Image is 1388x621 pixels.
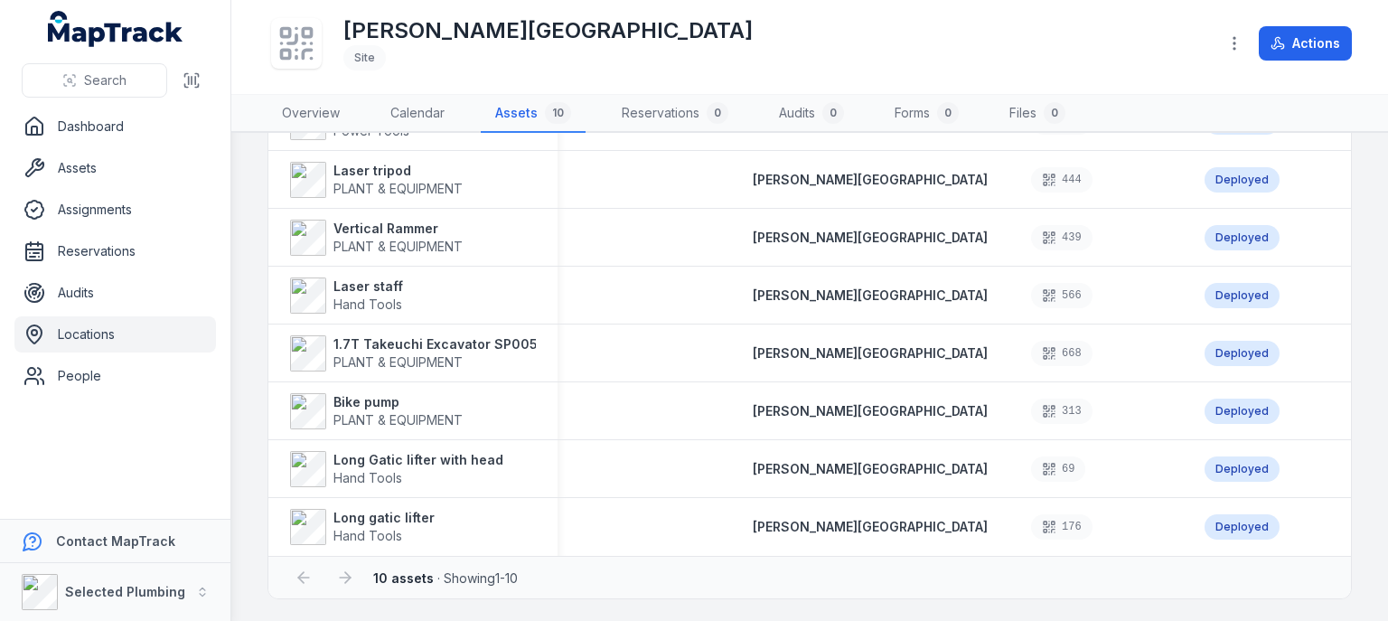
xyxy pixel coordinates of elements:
div: 668 [1031,341,1093,366]
div: 10 [545,102,571,124]
a: Reservations [14,233,216,269]
span: PLANT & EQUIPMENT [333,412,463,428]
a: [PERSON_NAME][GEOGRAPHIC_DATA] [753,518,988,536]
a: Assets [14,150,216,186]
a: Locations [14,316,216,353]
a: Reservations0 [607,95,743,133]
a: Forms0 [880,95,973,133]
strong: Contact MapTrack [56,533,175,549]
strong: 1.7T Takeuchi Excavator SP005 [333,335,538,353]
span: [PERSON_NAME][GEOGRAPHIC_DATA] [753,287,988,303]
span: [PERSON_NAME][GEOGRAPHIC_DATA] [753,345,988,361]
a: Assignments [14,192,216,228]
div: Deployed [1205,167,1280,193]
a: [PERSON_NAME][GEOGRAPHIC_DATA] [753,460,988,478]
div: Deployed [1205,225,1280,250]
span: [PERSON_NAME][GEOGRAPHIC_DATA] [753,230,988,245]
h1: [PERSON_NAME][GEOGRAPHIC_DATA] [343,16,753,45]
span: Hand Tools [333,296,402,312]
div: 444 [1031,167,1093,193]
span: PLANT & EQUIPMENT [333,239,463,254]
strong: Long Gatic lifter with head [333,451,503,469]
a: Assets10 [481,95,586,133]
div: Deployed [1205,341,1280,366]
span: [PERSON_NAME][GEOGRAPHIC_DATA] [753,461,988,476]
strong: Long gatic lifter [333,509,435,527]
a: Bike pumpPLANT & EQUIPMENT [290,393,463,429]
span: [PERSON_NAME][GEOGRAPHIC_DATA] [753,172,988,187]
div: 313 [1031,399,1093,424]
a: Vertical RammerPLANT & EQUIPMENT [290,220,463,256]
span: [PERSON_NAME][GEOGRAPHIC_DATA] [753,519,988,534]
a: Audits0 [764,95,858,133]
span: Search [84,71,127,89]
strong: Selected Plumbing [65,584,185,599]
a: [PERSON_NAME][GEOGRAPHIC_DATA] [753,229,988,247]
a: MapTrack [48,11,183,47]
span: · Showing 1 - 10 [373,570,518,586]
div: 0 [822,102,844,124]
span: PLANT & EQUIPMENT [333,181,463,196]
span: [PERSON_NAME][GEOGRAPHIC_DATA] [753,403,988,419]
span: PLANT & EQUIPMENT [333,354,463,370]
button: Actions [1259,26,1352,61]
div: 439 [1031,225,1093,250]
strong: Laser tripod [333,162,463,180]
a: Long gatic lifterHand Tools [290,509,435,545]
span: Hand Tools [333,528,402,543]
a: [PERSON_NAME][GEOGRAPHIC_DATA] [753,171,988,189]
button: Search [22,63,167,98]
div: Deployed [1205,283,1280,308]
a: 1.7T Takeuchi Excavator SP005PLANT & EQUIPMENT [290,335,538,372]
strong: Vertical Rammer [333,220,463,238]
strong: 10 assets [373,570,434,586]
div: 0 [707,102,728,124]
a: Files0 [995,95,1080,133]
div: Deployed [1205,456,1280,482]
a: Long Gatic lifter with headHand Tools [290,451,503,487]
span: Power Tools [333,123,409,138]
a: Laser tripodPLANT & EQUIPMENT [290,162,463,198]
strong: Bike pump [333,393,463,411]
div: 0 [1044,102,1065,124]
div: 566 [1031,283,1093,308]
div: Site [343,45,386,71]
strong: Laser staff [333,278,403,296]
a: Audits [14,275,216,311]
span: Hand Tools [333,470,402,485]
a: Calendar [376,95,459,133]
div: 0 [937,102,959,124]
a: Overview [267,95,354,133]
div: Deployed [1205,514,1280,540]
div: 176 [1031,514,1093,540]
a: Dashboard [14,108,216,145]
a: [PERSON_NAME][GEOGRAPHIC_DATA] [753,287,988,305]
div: 69 [1031,456,1085,482]
a: [PERSON_NAME][GEOGRAPHIC_DATA] [753,344,988,362]
a: [PERSON_NAME][GEOGRAPHIC_DATA] [753,402,988,420]
div: Deployed [1205,399,1280,424]
a: People [14,358,216,394]
a: Laser staffHand Tools [290,278,403,314]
